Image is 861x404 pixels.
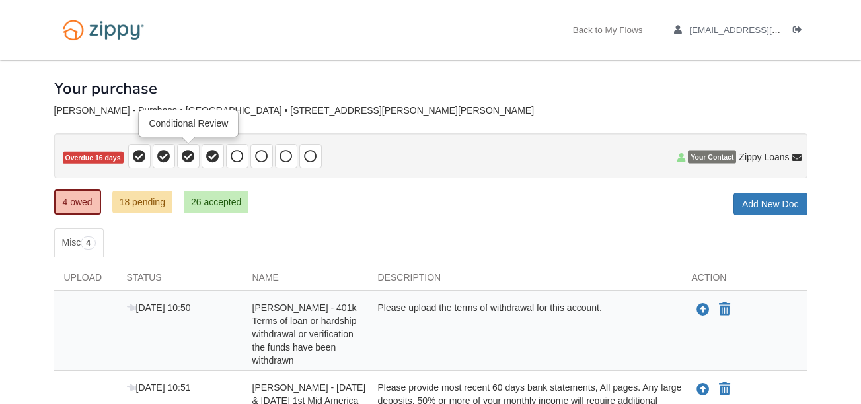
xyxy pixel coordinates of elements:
[117,271,243,290] div: Status
[54,271,117,290] div: Upload
[733,193,807,215] a: Add New Doc
[573,25,643,38] a: Back to My Flows
[127,382,191,393] span: [DATE] 10:51
[739,151,789,164] span: Zippy Loans
[112,191,172,213] a: 18 pending
[63,152,124,164] span: Overdue 16 days
[54,80,157,97] h1: Your purchase
[54,228,104,257] a: Misc
[54,105,807,116] div: [PERSON_NAME] - Purchase • [GEOGRAPHIC_DATA] • [STREET_ADDRESS][PERSON_NAME][PERSON_NAME]
[718,382,731,397] button: Declare Andrea Reinhart - June & July 2025 1st Mid America CU statements - Transaction history fr...
[54,13,153,47] img: Logo
[81,236,96,250] span: 4
[252,302,357,366] span: [PERSON_NAME] - 401k Terms of loan or hardship withdrawal or verification the funds have been wit...
[718,302,731,318] button: Declare Andrea Reinhart - 401k Terms of loan or hardship withdrawal or verification the funds hav...
[127,302,191,313] span: [DATE] 10:50
[243,271,368,290] div: Name
[688,151,736,164] span: Your Contact
[793,25,807,38] a: Log out
[674,25,841,38] a: edit profile
[695,381,711,398] button: Upload Andrea Reinhart - June & July 2025 1st Mid America CU statements - Transaction history fro...
[184,191,248,213] a: 26 accepted
[368,301,682,367] div: Please upload the terms of withdrawal for this account.
[682,271,807,290] div: Action
[695,301,711,318] button: Upload Andrea Reinhart - 401k Terms of loan or hardship withdrawal or verification the funds have...
[54,189,101,215] a: 4 owed
[139,111,237,136] div: Conditional Review
[689,25,841,35] span: andcook84@outlook.com
[368,271,682,290] div: Description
